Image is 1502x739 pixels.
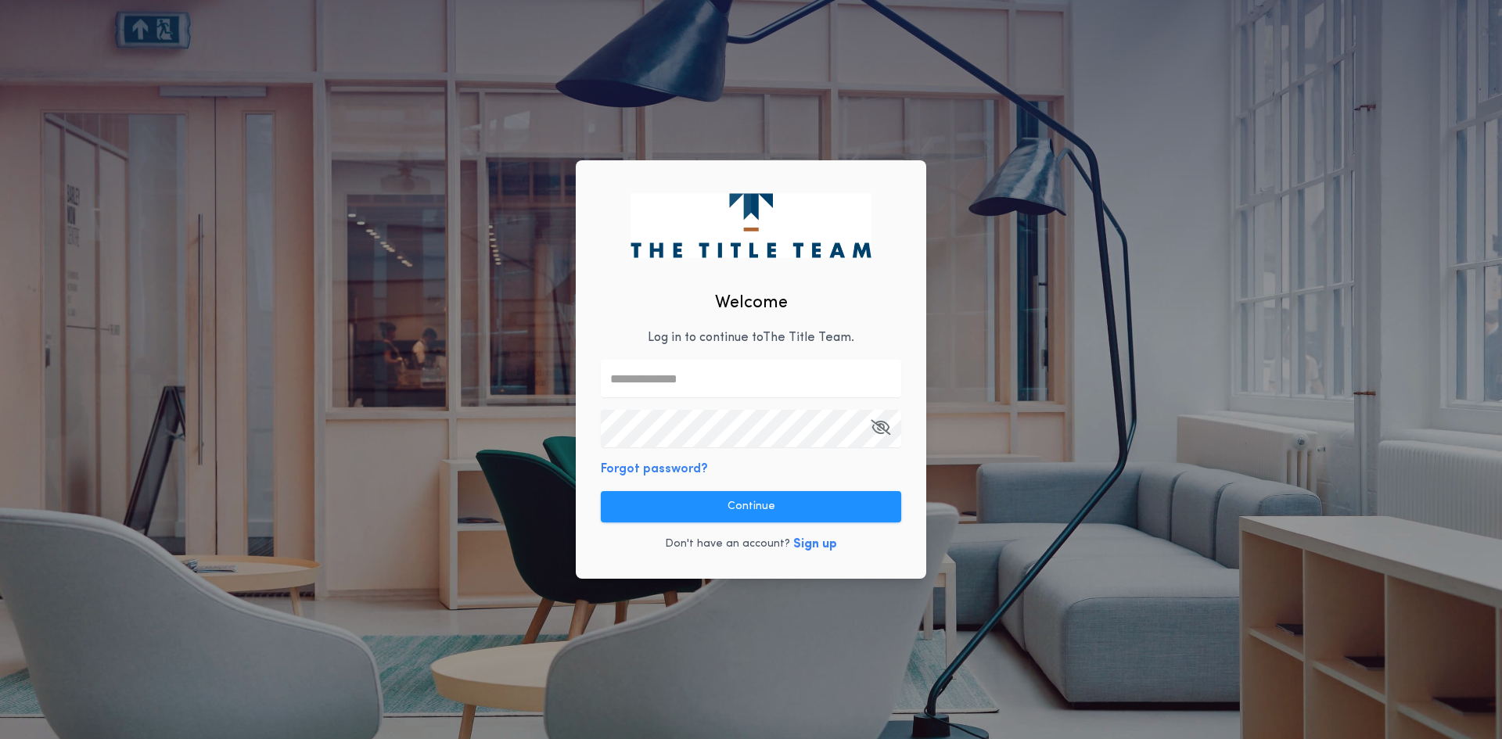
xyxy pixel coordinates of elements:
img: logo [631,193,871,257]
h2: Welcome [715,290,788,316]
button: Continue [601,491,901,522]
button: Sign up [793,535,837,554]
p: Log in to continue to The Title Team . [648,328,854,347]
p: Don't have an account? [665,536,790,552]
button: Forgot password? [601,460,708,479]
